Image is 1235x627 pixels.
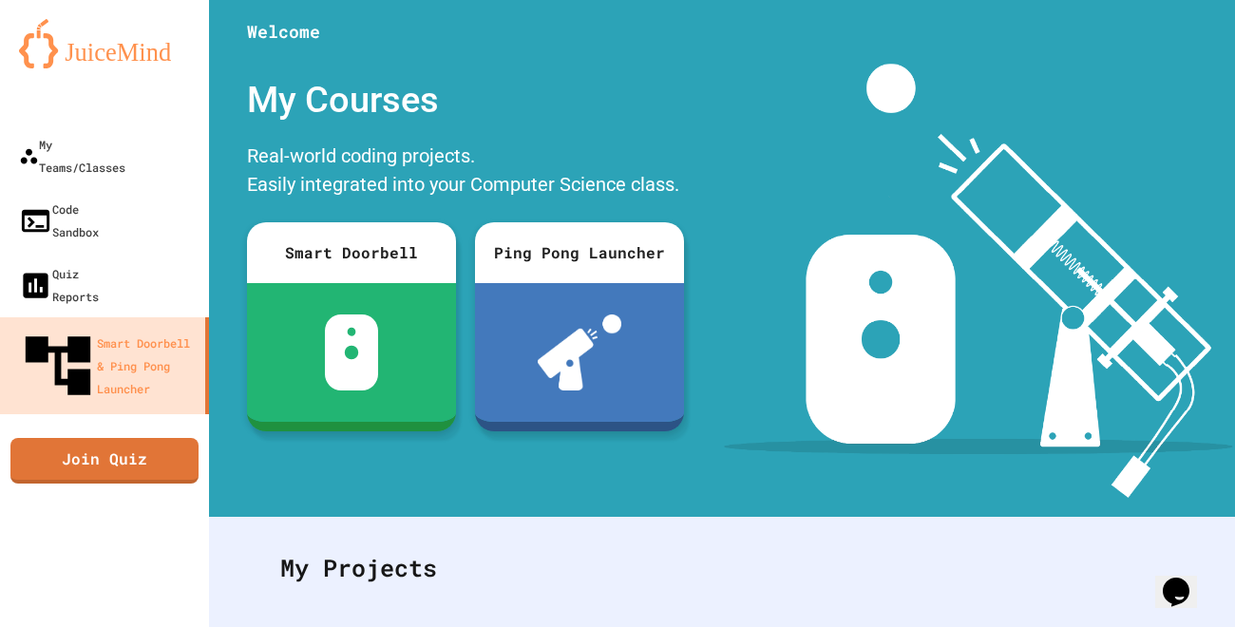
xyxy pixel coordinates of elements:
[724,64,1233,498] img: banner-image-my-projects.png
[19,133,125,179] div: My Teams/Classes
[475,222,684,283] div: Ping Pong Launcher
[19,327,198,405] div: Smart Doorbell & Ping Pong Launcher
[237,137,693,208] div: Real-world coding projects. Easily integrated into your Computer Science class.
[247,222,456,283] div: Smart Doorbell
[538,314,622,390] img: ppl-with-ball.png
[10,438,199,484] a: Join Quiz
[261,531,1183,605] div: My Projects
[237,64,693,137] div: My Courses
[19,198,99,243] div: Code Sandbox
[1155,551,1216,608] iframe: chat widget
[325,314,379,390] img: sdb-white.svg
[19,262,99,308] div: Quiz Reports
[19,19,190,68] img: logo-orange.svg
